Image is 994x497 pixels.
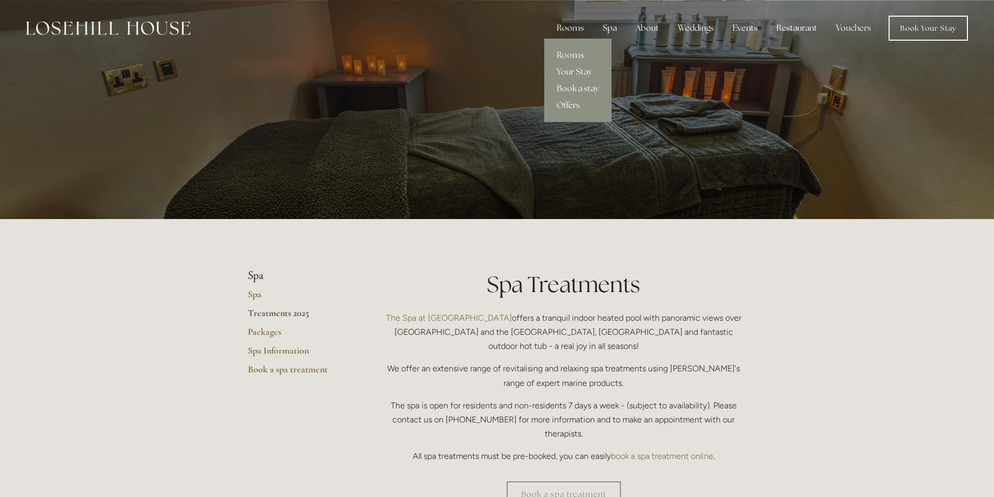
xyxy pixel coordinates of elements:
[544,47,612,64] a: Rooms
[381,311,747,354] p: offers a tranquil indoor heated pool with panoramic views over [GEOGRAPHIC_DATA] and the [GEOGRAP...
[248,345,348,363] a: Spa Information
[544,97,612,114] a: Offers
[386,313,512,323] a: The Spa at [GEOGRAPHIC_DATA]
[627,18,667,39] div: About
[381,449,747,463] p: All spa treatments must be pre-booked, you can easily .
[889,16,968,41] a: Book Your Stay
[248,288,348,307] a: Spa
[381,269,747,300] h1: Spa Treatments
[669,18,722,39] div: Weddings
[594,18,625,39] div: Spa
[248,363,348,382] a: Book a spa treatment
[724,18,766,39] div: Events
[381,361,747,390] p: We offer an extensive range of revitalising and relaxing spa treatments using [PERSON_NAME]'s ran...
[248,307,348,326] a: Treatments 2025
[548,18,592,39] div: Rooms
[768,18,825,39] div: Restaurant
[248,326,348,345] a: Packages
[544,64,612,80] a: Your Stay
[544,80,612,97] a: Book a stay
[381,398,747,441] p: The spa is open for residents and non-residents 7 days a week - (subject to availability). Please...
[248,269,348,283] li: Spa
[611,451,713,461] a: book a spa treatment online
[828,18,879,39] a: Vouchers
[26,21,190,35] img: Losehill House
